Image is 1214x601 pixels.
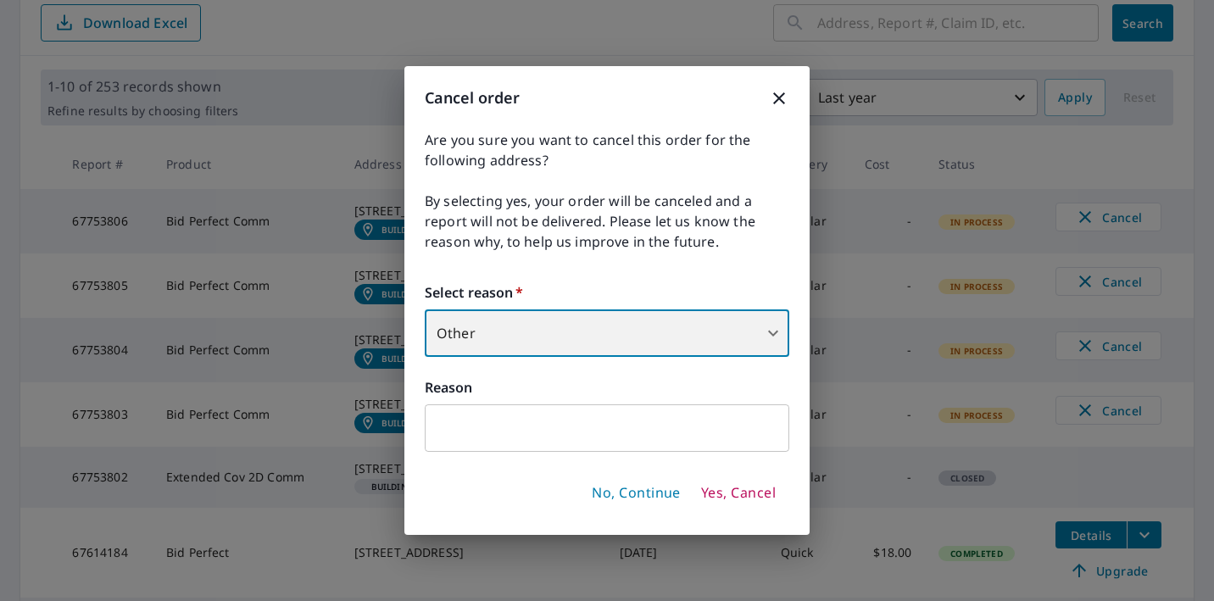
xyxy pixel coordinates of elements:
button: Yes, Cancel [694,479,782,508]
label: Select reason [425,282,789,303]
button: No, Continue [585,479,688,508]
span: Are you sure you want to cancel this order for the following address? [425,130,789,170]
div: Other [425,309,789,357]
span: By selecting yes, your order will be canceled and a report will not be delivered. Please let us k... [425,191,789,252]
label: Reason [425,377,789,398]
h3: Cancel order [425,86,789,109]
span: No, Continue [592,484,681,503]
span: Yes, Cancel [701,484,776,503]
